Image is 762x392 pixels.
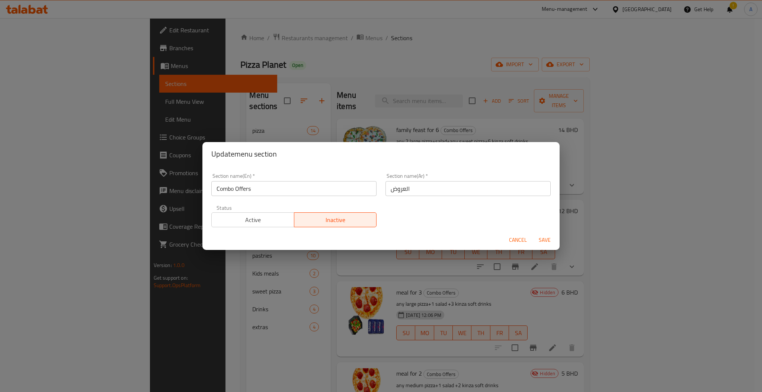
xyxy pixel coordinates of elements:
button: Inactive [294,212,377,227]
h2: Update menu section [211,148,551,160]
span: Cancel [509,235,527,245]
span: Save [536,235,554,245]
input: Please enter section name(ar) [385,181,551,196]
span: Inactive [297,215,374,225]
span: Active [215,215,291,225]
button: Active [211,212,294,227]
button: Save [533,233,557,247]
button: Cancel [506,233,530,247]
input: Please enter section name(en) [211,181,377,196]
